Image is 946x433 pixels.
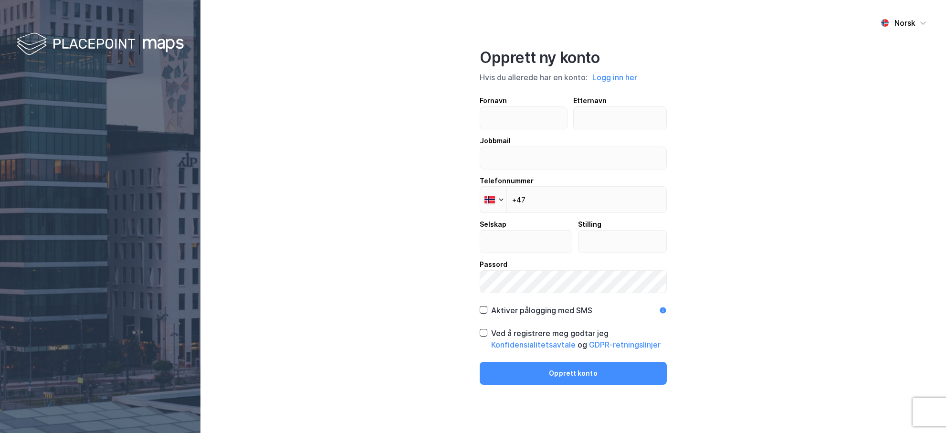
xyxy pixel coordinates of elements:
div: Norsk [894,17,915,29]
div: Stilling [578,219,667,230]
button: Opprett konto [480,362,667,385]
div: Etternavn [573,95,667,106]
button: Logg inn her [589,71,640,84]
div: Fornavn [480,95,568,106]
div: Jobbmail [480,135,667,147]
div: Ved å registrere meg godtar jeg og [491,327,667,350]
div: Telefonnummer [480,175,667,187]
div: Selskap [480,219,572,230]
img: logo-white.f07954bde2210d2a523dddb988cd2aa7.svg [17,31,184,59]
div: Opprett ny konto [480,48,667,67]
div: Norway: + 47 [480,187,506,212]
div: Hvis du allerede har en konto: [480,71,667,84]
div: Aktiver pålogging med SMS [491,305,592,316]
div: Passord [480,259,667,270]
input: Telefonnummer [480,186,667,213]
